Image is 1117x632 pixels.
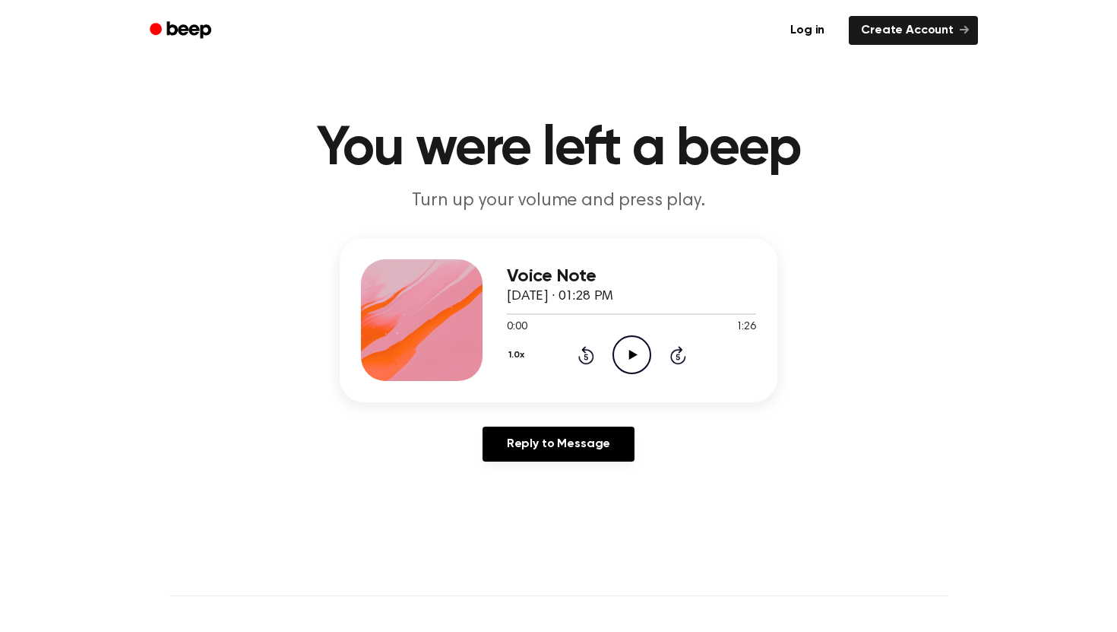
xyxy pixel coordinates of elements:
a: Create Account [849,16,978,45]
span: 1:26 [736,319,756,335]
a: Reply to Message [483,427,634,462]
p: Turn up your volume and press play. [267,189,850,214]
span: 0:00 [507,319,527,335]
button: 1.0x [507,342,530,368]
h1: You were left a beep [169,122,948,176]
span: [DATE] · 01:28 PM [507,290,613,303]
h3: Voice Note [507,266,756,287]
a: Log in [775,13,840,48]
a: Beep [139,16,225,46]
